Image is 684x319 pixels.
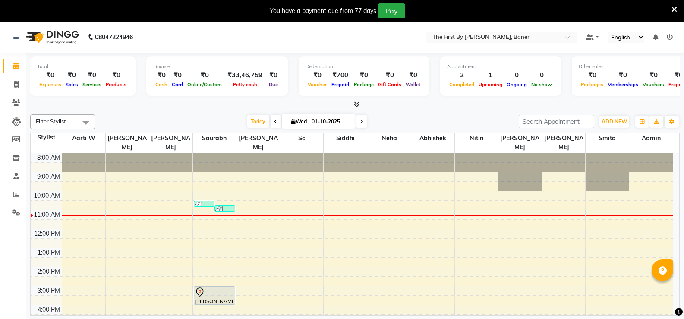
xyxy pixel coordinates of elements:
div: Redemption [306,63,422,70]
div: ₹0 [37,70,63,80]
div: 0 [529,70,554,80]
div: [PERSON_NAME] - 1611, TK02, 10:30 AM-10:45 AM, Hair Wash + Cond [194,201,214,206]
div: 8:00 AM [35,153,62,162]
input: 2025-10-01 [309,115,352,128]
div: 1 [476,70,504,80]
span: Sc [280,133,323,144]
span: ADD NEW [602,118,627,125]
input: Search Appointment [519,115,594,128]
span: Expenses [37,82,63,88]
div: ₹0 [185,70,224,80]
div: Finance [153,63,281,70]
span: Due [267,82,280,88]
span: Completed [447,82,476,88]
div: ₹700 [329,70,352,80]
span: Cash [153,82,170,88]
span: No show [529,82,554,88]
div: [PERSON_NAME] - 1611, TK02, 10:45 AM-11:00 AM, Hair Wash + Cond [215,206,235,211]
img: logo [22,25,81,49]
div: ₹0 [403,70,422,80]
div: ₹33,46,759 [224,70,266,80]
div: You have a payment due from 77 days [270,6,376,16]
div: ₹0 [104,70,129,80]
div: Appointment [447,63,554,70]
span: Vouchers [640,82,666,88]
div: 12:00 PM [32,229,62,238]
div: ₹0 [266,70,281,80]
span: [PERSON_NAME] [498,133,542,153]
div: 2:00 PM [36,267,62,276]
div: 4:00 PM [36,305,62,314]
span: Admin [629,133,673,144]
div: ₹0 [63,70,80,80]
div: Stylist [31,133,62,142]
div: [PERSON_NAME] - 4199, TK01, 03:00 PM-04:00 PM, Haircut (Men) - Senior Stylist [194,287,235,304]
span: Siddhi [324,133,367,144]
span: Ongoing [504,82,529,88]
span: Wed [289,118,309,125]
span: Saurabh [193,133,236,144]
button: ADD NEW [599,116,629,128]
iframe: chat widget [648,284,675,310]
div: ₹0 [605,70,640,80]
button: Pay [378,3,405,18]
div: 0 [504,70,529,80]
div: ₹0 [376,70,403,80]
div: ₹0 [80,70,104,80]
span: [PERSON_NAME] [236,133,280,153]
span: Prepaid [329,82,351,88]
span: Abhishek [411,133,454,144]
div: ₹0 [352,70,376,80]
span: Filter Stylist [36,118,66,125]
span: Today [247,115,269,128]
div: 11:00 AM [32,210,62,219]
div: 1:00 PM [36,248,62,257]
span: Packages [579,82,605,88]
span: Smita [586,133,629,144]
span: [PERSON_NAME] [106,133,149,153]
span: [PERSON_NAME] [542,133,585,153]
span: Aarti W [62,133,105,144]
span: Package [352,82,376,88]
span: Products [104,82,129,88]
span: Nitin [455,133,498,144]
div: ₹0 [153,70,170,80]
span: Card [170,82,185,88]
span: Online/Custom [185,82,224,88]
div: ₹0 [640,70,666,80]
div: Total [37,63,129,70]
div: ₹0 [170,70,185,80]
div: ₹0 [306,70,329,80]
span: Gift Cards [376,82,403,88]
div: ₹0 [579,70,605,80]
div: 3:00 PM [36,286,62,295]
div: 9:00 AM [35,172,62,181]
span: Petty cash [231,82,259,88]
div: 2 [447,70,476,80]
div: 10:00 AM [32,191,62,200]
span: Memberships [605,82,640,88]
span: Voucher [306,82,329,88]
span: Wallet [403,82,422,88]
span: Services [80,82,104,88]
b: 08047224946 [95,25,133,49]
span: Upcoming [476,82,504,88]
span: Neha [367,133,410,144]
span: [PERSON_NAME] [149,133,192,153]
span: Sales [63,82,80,88]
